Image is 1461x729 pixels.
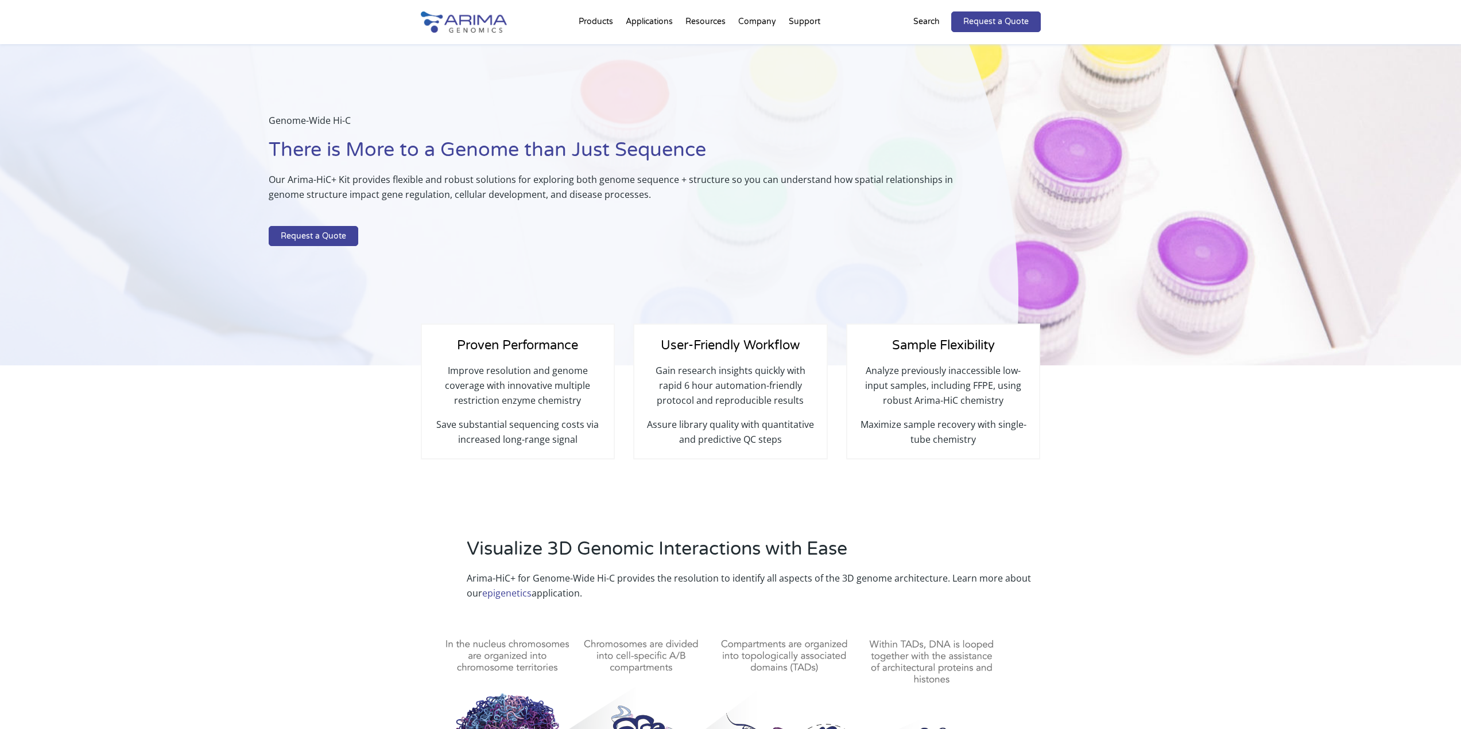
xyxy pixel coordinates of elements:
span: User-Friendly Workflow [661,338,800,353]
p: Save substantial sequencing costs via increased long-range signal [433,417,602,447]
p: Our Arima-HiC+ Kit provides flexible and robust solutions for exploring both genome sequence + st... [269,172,960,211]
img: Arima-Genomics-logo [421,11,507,33]
h2: Visualize 3D Genomic Interactions with Ease [467,536,1041,571]
p: Search [913,14,940,29]
p: Improve resolution and genome coverage with innovative multiple restriction enzyme chemistry [433,363,602,417]
span: Sample Flexibility [892,338,995,353]
span: Proven Performance [457,338,578,353]
h1: There is More to a Genome than Just Sequence [269,137,960,172]
p: Arima-HiC+ for Genome-Wide Hi-C provides the resolution to identify all aspects of the 3D genome ... [467,571,1041,601]
p: Analyze previously inaccessible low-input samples, including FFPE, using robust Arima-HiC chemistry [859,363,1028,417]
p: Genome-Wide Hi-C [269,113,960,137]
p: Maximize sample recovery with single-tube chemistry [859,417,1028,447]
a: Request a Quote [951,11,1041,32]
a: epigenetics [482,587,532,599]
p: Assure library quality with quantitative and predictive QC steps [646,417,815,447]
a: Request a Quote [269,226,358,247]
p: Gain research insights quickly with rapid 6 hour automation-friendly protocol and reproducible re... [646,363,815,417]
